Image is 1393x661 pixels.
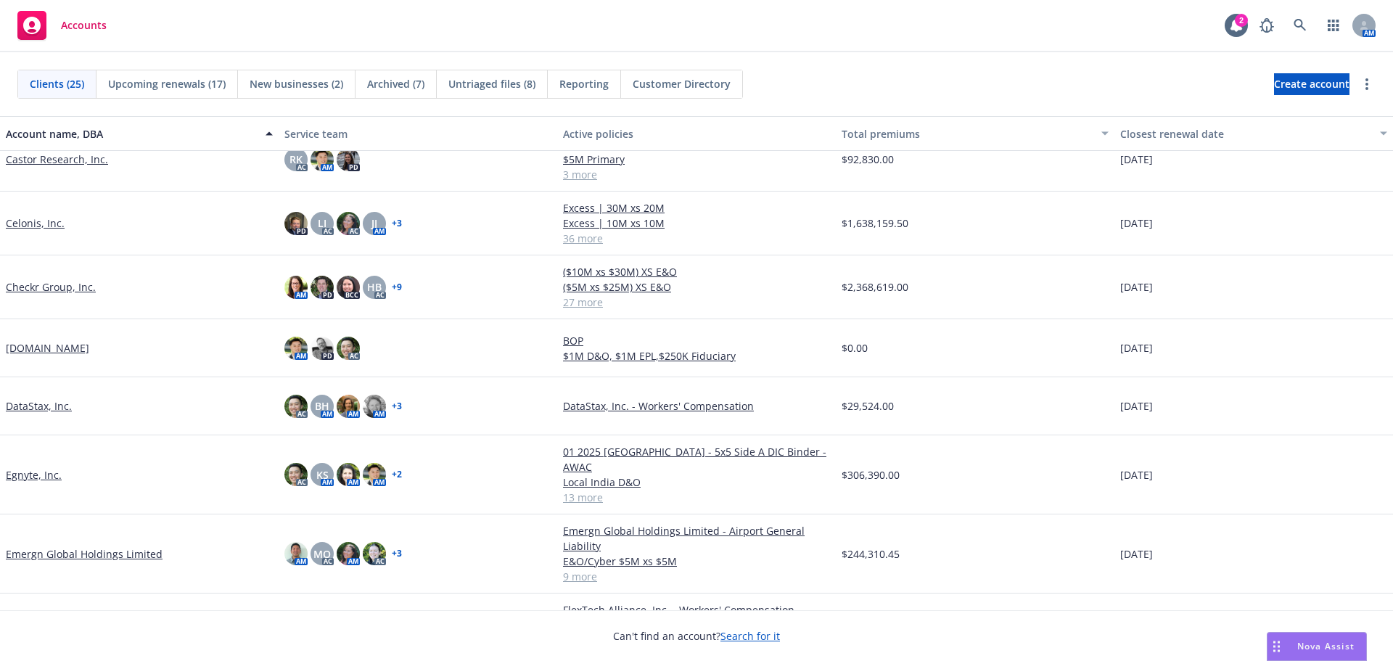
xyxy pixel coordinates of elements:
a: FlexTech Alliance, Inc. [6,610,112,625]
a: Search [1286,11,1315,40]
img: photo [311,276,334,299]
span: [DATE] [1120,152,1153,167]
img: photo [337,542,360,565]
img: photo [337,148,360,171]
a: + 3 [392,549,402,558]
span: $92,830.00 [842,152,894,167]
div: Service team [284,126,551,141]
span: RK [289,152,303,167]
div: Active policies [563,126,830,141]
img: photo [363,542,386,565]
img: photo [311,337,334,360]
span: Reporting [559,76,609,91]
button: Closest renewal date [1114,116,1393,151]
span: JJ [371,215,377,231]
div: Closest renewal date [1120,126,1371,141]
a: Switch app [1319,11,1348,40]
img: photo [284,212,308,235]
span: [DATE] [1120,279,1153,295]
a: ($5M xs $25M) XS E&O [563,279,830,295]
span: [DATE] [1120,215,1153,231]
a: 36 more [563,231,830,246]
a: Emergn Global Holdings Limited - Airport General Liability [563,523,830,554]
span: $0.00 [842,340,868,356]
span: $1,638,159.50 [842,215,908,231]
span: $244,310.45 [842,546,900,562]
a: Local India D&O [563,475,830,490]
span: Accounts [61,20,107,31]
div: 2 [1235,14,1248,27]
a: Accounts [12,5,112,46]
a: Report a Bug [1252,11,1281,40]
span: HB [367,279,382,295]
a: DataStax, Inc. - Workers' Compensation [563,398,830,414]
img: photo [284,337,308,360]
span: [DATE] [1120,398,1153,414]
a: + 9 [392,283,402,292]
span: KS [316,467,329,483]
a: + 3 [392,219,402,228]
span: Untriaged files (8) [448,76,535,91]
img: photo [284,542,308,565]
img: photo [311,148,334,171]
a: $1M D&O, $1M EPL,$250K Fiduciary [563,348,830,364]
a: + 3 [392,402,402,411]
a: Emergn Global Holdings Limited [6,546,163,562]
img: photo [363,463,386,486]
button: Service team [279,116,557,151]
span: $29,524.00 [842,398,894,414]
span: Nova Assist [1297,640,1355,652]
span: BH [315,398,329,414]
a: [DOMAIN_NAME] [6,340,89,356]
a: more [1358,75,1376,93]
span: Can't find an account? [613,628,780,644]
img: photo [337,337,360,360]
span: [DATE] [1120,340,1153,356]
a: 3 more [563,167,830,182]
a: FlexTech Alliance, Inc. - Workers' Compensation [563,602,830,617]
span: [DATE] [1120,467,1153,483]
div: Account name, DBA [6,126,257,141]
div: Drag to move [1267,633,1286,660]
a: Excess | 10M xs 10M [563,215,830,231]
a: Celonis, Inc. [6,215,65,231]
a: 01 2025 [GEOGRAPHIC_DATA] - 5x5 Side A DIC Binder - AWAC [563,444,830,475]
img: photo [363,395,386,418]
a: 27 more [563,295,830,310]
span: $306,390.00 [842,467,900,483]
a: 13 more [563,490,830,505]
a: Egnyte, Inc. [6,467,62,483]
a: Create account [1274,73,1349,95]
button: Total premiums [836,116,1114,151]
span: [DATE] [1120,546,1153,562]
a: + 2 [392,470,402,479]
a: Search for it [720,629,780,643]
div: Total premiums [842,126,1093,141]
a: 9 more [563,569,830,584]
span: Clients (25) [30,76,84,91]
span: $2,368,619.00 [842,279,908,295]
img: photo [284,463,308,486]
span: New businesses (2) [250,76,343,91]
img: photo [337,463,360,486]
a: ($10M xs $30M) XS E&O [563,264,830,279]
img: photo [284,395,308,418]
span: LI [318,215,326,231]
a: E&O/Cyber $5M xs $5M [563,554,830,569]
button: Active policies [557,116,836,151]
img: photo [284,276,308,299]
button: Nova Assist [1267,632,1367,661]
a: $5M Primary [563,152,830,167]
img: photo [337,276,360,299]
a: Castor Research, Inc. [6,152,108,167]
span: Upcoming renewals (17) [108,76,226,91]
a: BOP [563,333,830,348]
a: DataStax, Inc. [6,398,72,414]
img: photo [337,212,360,235]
